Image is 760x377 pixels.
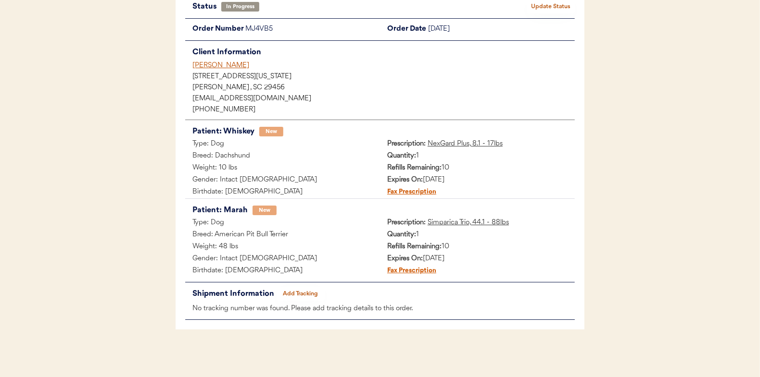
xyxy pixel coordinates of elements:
div: Gender: Intact [DEMOGRAPHIC_DATA] [185,253,380,265]
div: 10 [380,162,575,174]
div: Gender: Intact [DEMOGRAPHIC_DATA] [185,174,380,186]
div: Patient: Marah [192,204,248,217]
div: Fax Prescription [380,265,436,277]
div: [PHONE_NUMBER] [192,107,575,113]
div: Type: Dog [185,217,380,229]
div: Birthdate: [DEMOGRAPHIC_DATA] [185,265,380,277]
div: Order Number [185,24,245,36]
div: [DATE] [380,174,575,186]
div: No tracking number was found. Please add tracking details to this order. [185,303,575,315]
u: NexGard Plus, 8.1 - 17lbs [428,140,503,147]
div: [PERSON_NAME] [192,61,575,71]
div: [DATE] [428,24,575,36]
strong: Expires On: [387,255,423,262]
div: Order Date [380,24,428,36]
div: 1 [380,150,575,162]
strong: Prescription: [387,140,426,147]
div: MJ4VB5 [245,24,380,36]
div: Weight: 10 lbs [185,162,380,174]
strong: Refills Remaining: [387,243,442,250]
strong: Refills Remaining: [387,164,442,171]
div: Shipment Information [192,287,277,301]
div: Breed: Dachshund [185,150,380,162]
div: [EMAIL_ADDRESS][DOMAIN_NAME] [192,96,575,102]
div: Birthdate: [DEMOGRAPHIC_DATA] [185,186,380,198]
div: Fax Prescription [380,186,436,198]
div: [DATE] [380,253,575,265]
div: 10 [380,241,575,253]
div: Patient: Whiskey [192,125,254,138]
u: Simparica Trio, 44.1 - 88lbs [428,219,509,226]
div: [PERSON_NAME] , SC 29456 [192,85,575,91]
button: Add Tracking [277,287,325,301]
strong: Quantity: [387,231,416,238]
strong: Expires On: [387,176,423,183]
div: Client Information [192,46,575,59]
div: 1 [380,229,575,241]
div: Breed: American Pit Bull Terrier [185,229,380,241]
div: Type: Dog [185,138,380,150]
strong: Quantity: [387,152,416,159]
div: Weight: 48 lbs [185,241,380,253]
strong: Prescription: [387,219,426,226]
div: [STREET_ADDRESS][US_STATE] [192,73,575,80]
